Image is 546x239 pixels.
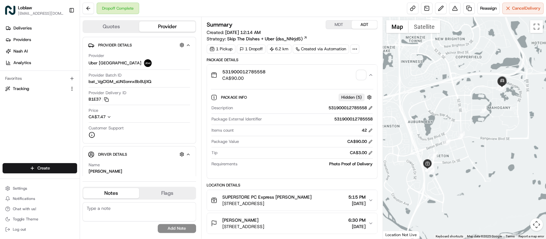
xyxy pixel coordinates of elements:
a: Deliveries [3,23,80,33]
button: 531900012785558CA$90.00 [207,65,377,85]
div: [PERSON_NAME] [89,169,122,174]
span: Settings [13,186,27,191]
span: [PERSON_NAME] [222,217,258,223]
span: Provider Delivery ID [89,90,126,96]
button: Map camera controls [530,218,543,231]
div: 6.2 km [267,45,291,54]
a: Providers [3,35,80,45]
div: 531900012785558 [328,105,373,111]
span: Description [211,105,233,111]
button: Quotes [83,21,139,32]
span: [DATE] [348,223,366,230]
img: Loblaw [5,5,15,15]
button: CA$7.47 [89,114,145,120]
div: 8 [431,152,438,159]
img: uber-new-logo.jpeg [144,59,152,67]
span: Customer Support [89,125,124,131]
button: LoblawLoblaw[EMAIL_ADDRESS][DOMAIN_NAME] [3,3,66,18]
button: Keyboard shortcuts [436,234,463,239]
span: Tip [211,150,218,156]
span: Create [37,165,50,171]
a: Terms [506,235,515,238]
div: Location Not Live [383,231,420,239]
span: Reassign [480,5,497,11]
button: Reassign [477,3,500,14]
button: Show satellite imagery [408,20,440,33]
span: Deliveries [13,25,32,31]
span: Map data ©2025 Google [467,235,502,238]
div: 1 Pickup [207,45,235,54]
div: Photo Proof of Delivery [240,161,373,167]
div: CA$3.00 [350,150,373,156]
div: 13 [498,84,505,91]
span: [DATE] [348,200,366,207]
span: 5:15 PM [348,194,366,200]
span: Items count [211,128,234,133]
span: Provider Details [98,43,132,48]
span: Notifications [13,196,35,201]
div: CA$90.00 [347,139,373,144]
div: 531900012785558 [265,116,373,122]
span: Chat with us! [13,206,36,211]
button: Tracking [3,84,77,94]
span: Package External Identifier [211,116,262,122]
a: Analytics [3,58,80,68]
button: Show street map [386,20,408,33]
a: Nash AI [3,46,80,56]
div: Package Details [207,57,377,62]
span: Package Info [221,95,248,100]
button: Settings [3,184,77,193]
button: Toggle Theme [3,215,77,224]
button: Toggle fullscreen view [530,20,543,33]
div: Location Details [207,183,377,188]
span: CA$90.00 [222,75,265,81]
span: Cancel Delivery [512,5,541,11]
button: B1E37 [89,96,109,102]
a: Report a map error [518,235,544,238]
div: 531900012785558CA$90.00 [207,85,377,178]
h3: Summary [207,22,233,28]
div: Strategy: [207,36,307,42]
span: Hidden ( 5 ) [341,95,362,100]
span: 531900012785558 [222,69,265,75]
button: Flags [139,188,195,198]
button: SUPERSTORE PC Express [PERSON_NAME][STREET_ADDRESS]5:15 PM[DATE] [207,190,377,210]
button: Log out [3,225,77,234]
span: Nash AI [13,48,28,54]
div: 7 [428,168,435,175]
span: Providers [13,37,31,43]
span: SUPERSTORE PC Express [PERSON_NAME] [222,194,312,200]
span: Package Value [211,139,239,144]
span: [STREET_ADDRESS] [222,200,312,207]
a: Tracking [5,86,67,92]
div: 11 [480,106,487,113]
button: Driver Details [88,149,191,160]
button: Hidden (5) [338,93,373,101]
div: 42 [362,128,373,133]
span: Requirements [211,161,237,167]
span: 6:30 PM [348,217,366,223]
a: Created via Automation [293,45,349,54]
span: Toggle Theme [13,217,38,222]
button: [EMAIL_ADDRESS][DOMAIN_NAME] [18,11,64,16]
span: Provider Batch ID [89,72,122,78]
button: Loblaw [18,4,32,11]
button: Chat with us! [3,204,77,213]
span: Uber [GEOGRAPHIC_DATA] [89,60,141,66]
span: bat_VgClGM_sUNSonnx8b8UjXQ [89,79,151,85]
button: ADT [352,21,377,29]
div: 9 [443,138,450,145]
span: Provider [89,53,104,59]
span: Skip The Dishes + Uber (dss_NNrjdS) [227,36,303,42]
button: Provider [139,21,195,32]
button: Create [3,163,77,173]
button: Provider Details [88,40,191,50]
span: Log out [13,227,26,232]
span: Name [89,162,100,168]
button: [PERSON_NAME][STREET_ADDRESS]6:30 PM[DATE] [207,213,377,234]
span: Tracking [13,86,29,92]
div: 1 Dropoff [237,45,265,54]
div: 10 [458,131,465,138]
